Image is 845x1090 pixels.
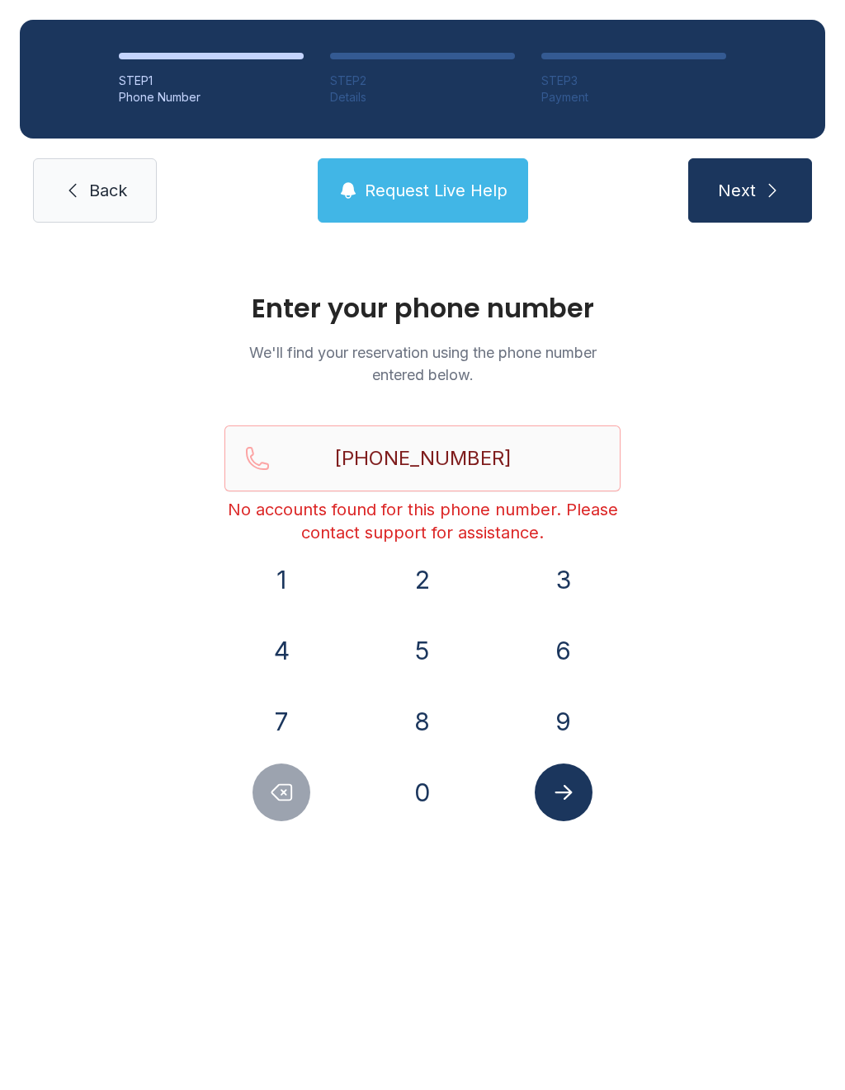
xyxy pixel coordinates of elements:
[394,551,451,608] button: 2
[89,179,127,202] span: Back
[224,295,621,322] h1: Enter your phone number
[535,763,592,821] button: Submit lookup form
[224,341,621,386] p: We'll find your reservation using the phone number entered below.
[541,89,726,106] div: Payment
[253,693,310,750] button: 7
[535,622,592,679] button: 6
[253,763,310,821] button: Delete number
[394,763,451,821] button: 0
[541,73,726,89] div: STEP 3
[394,622,451,679] button: 5
[365,179,507,202] span: Request Live Help
[253,551,310,608] button: 1
[224,425,621,491] input: Reservation phone number
[119,73,304,89] div: STEP 1
[535,551,592,608] button: 3
[330,73,515,89] div: STEP 2
[718,179,756,202] span: Next
[253,622,310,679] button: 4
[224,498,621,544] div: No accounts found for this phone number. Please contact support for assistance.
[119,89,304,106] div: Phone Number
[394,693,451,750] button: 8
[535,693,592,750] button: 9
[330,89,515,106] div: Details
